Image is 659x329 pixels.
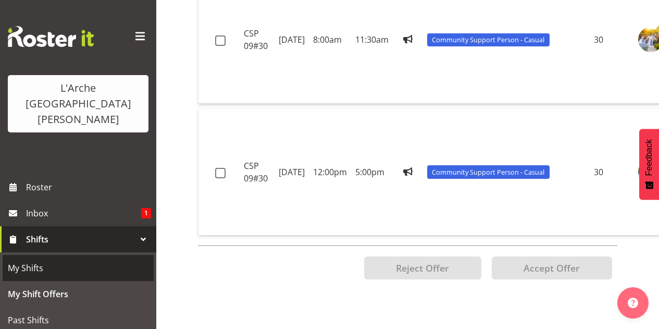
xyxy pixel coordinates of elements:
[644,139,654,176] span: Feedback
[26,205,141,221] span: Inbox
[351,109,393,236] td: 5:00pm
[590,109,635,236] td: 30
[432,35,544,45] span: Community Support Person - Casual
[309,109,351,236] td: 12:00pm
[432,167,544,177] span: Community Support Person - Casual
[275,109,309,236] td: [DATE]
[364,257,481,279] button: Reject Offer
[8,286,148,302] span: My Shift Offers
[26,231,135,247] span: Shifts
[492,257,612,279] button: Accept Offer
[396,262,449,274] span: Reject Offer
[240,109,275,236] td: CSP 09#30
[524,262,580,274] span: Accept Offer
[8,260,148,276] span: My Shifts
[8,312,148,328] span: Past Shifts
[26,179,151,195] span: Roster
[18,80,138,127] div: L'Arche [GEOGRAPHIC_DATA][PERSON_NAME]
[8,26,94,47] img: Rosterit website logo
[639,129,659,200] button: Feedback - Show survey
[141,208,151,218] span: 1
[628,298,638,308] img: help-xxl-2.png
[3,281,154,307] a: My Shift Offers
[3,255,154,281] a: My Shifts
